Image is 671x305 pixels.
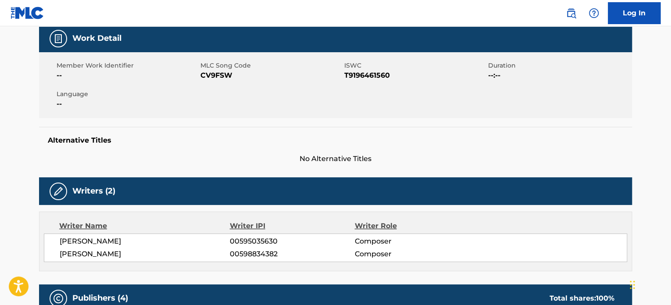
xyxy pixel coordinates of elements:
[72,33,121,43] h5: Work Detail
[60,236,230,247] span: [PERSON_NAME]
[53,33,64,44] img: Work Detail
[354,249,468,259] span: Composer
[57,90,198,99] span: Language
[59,221,230,231] div: Writer Name
[589,8,599,18] img: help
[230,236,354,247] span: 00595035630
[488,70,630,81] span: --:--
[53,293,64,304] img: Publishers
[39,154,632,164] span: No Alternative Titles
[630,272,635,298] div: Drag
[596,294,614,302] span: 100 %
[200,70,342,81] span: CV9FSW
[230,249,354,259] span: 00598834382
[550,293,614,304] div: Total shares:
[488,61,630,70] span: Duration
[230,221,355,231] div: Writer IPI
[344,61,486,70] span: ISWC
[627,263,671,305] iframe: Chat Widget
[354,236,468,247] span: Composer
[72,293,128,303] h5: Publishers (4)
[60,249,230,259] span: [PERSON_NAME]
[57,61,198,70] span: Member Work Identifier
[562,4,580,22] a: Public Search
[354,221,468,231] div: Writer Role
[57,99,198,109] span: --
[48,136,623,145] h5: Alternative Titles
[608,2,660,24] a: Log In
[585,4,603,22] div: Help
[566,8,576,18] img: search
[72,186,115,196] h5: Writers (2)
[200,61,342,70] span: MLC Song Code
[57,70,198,81] span: --
[11,7,44,19] img: MLC Logo
[344,70,486,81] span: T9196461560
[53,186,64,197] img: Writers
